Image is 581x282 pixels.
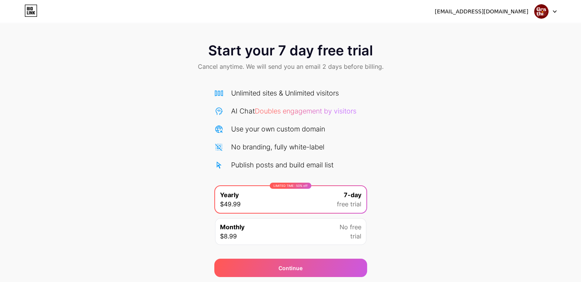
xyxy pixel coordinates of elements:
[208,43,373,58] span: Start your 7 day free trial
[337,199,361,209] span: free trial
[231,142,324,152] div: No branding, fully white-label
[220,232,237,241] span: $8.99
[231,88,339,98] div: Unlimited sites & Unlimited visitors
[534,4,549,19] img: grathisalgados
[270,183,311,189] div: LIMITED TIME : 50% off
[350,232,361,241] span: trial
[435,8,528,16] div: [EMAIL_ADDRESS][DOMAIN_NAME]
[340,222,361,232] span: No free
[344,190,361,199] span: 7-day
[231,124,325,134] div: Use your own custom domain
[278,264,303,272] span: Continue
[231,160,333,170] div: Publish posts and build email list
[231,106,356,116] div: AI Chat
[198,62,384,71] span: Cancel anytime. We will send you an email 2 days before billing.
[220,222,244,232] span: Monthly
[255,107,356,115] span: Doubles engagement by visitors
[220,190,239,199] span: Yearly
[220,199,241,209] span: $49.99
